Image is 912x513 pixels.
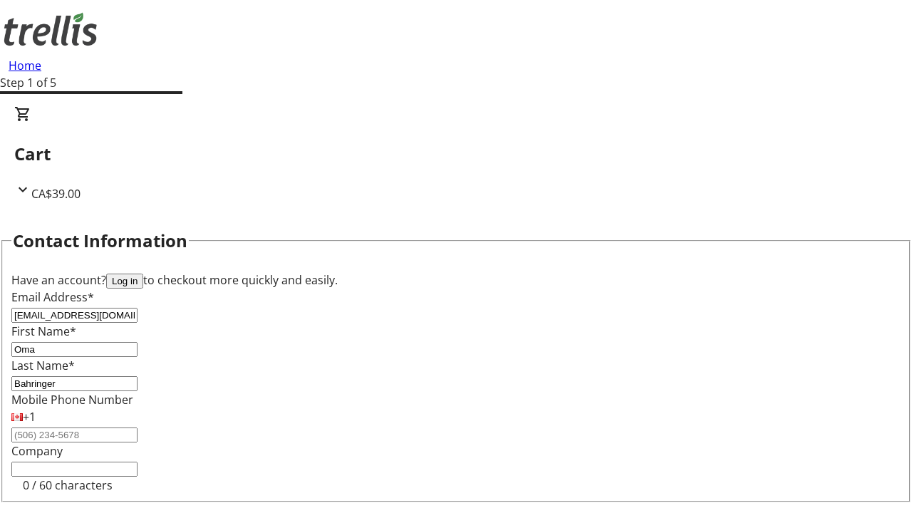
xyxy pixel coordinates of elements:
[14,141,898,167] h2: Cart
[11,289,94,305] label: Email Address*
[13,228,187,254] h2: Contact Information
[11,392,133,408] label: Mobile Phone Number
[14,105,898,202] div: CartCA$39.00
[11,427,138,442] input: (506) 234-5678
[11,443,63,459] label: Company
[31,186,81,202] span: CA$39.00
[11,358,75,373] label: Last Name*
[11,323,76,339] label: First Name*
[106,274,143,289] button: Log in
[23,477,113,493] tr-character-limit: 0 / 60 characters
[11,271,901,289] div: Have an account? to checkout more quickly and easily.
